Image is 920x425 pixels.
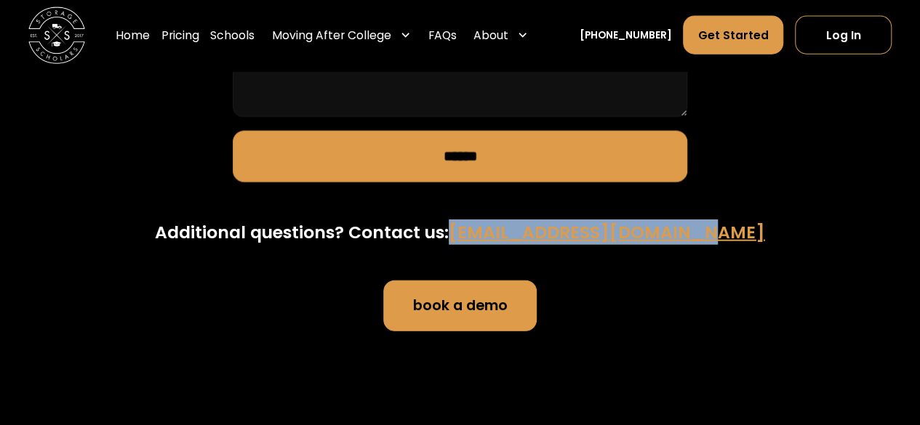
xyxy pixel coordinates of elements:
a: FAQs [428,16,457,56]
a: Get Started [683,16,783,54]
a: [EMAIL_ADDRESS][DOMAIN_NAME] [449,220,765,244]
a: Pricing [161,16,199,56]
div: About [473,27,508,44]
div: Moving After College [266,16,417,56]
img: Storage Scholars main logo [28,7,85,64]
div: About [468,16,534,56]
a: book a demo [383,280,536,331]
a: [PHONE_NUMBER] [580,28,672,44]
a: Log In [795,16,892,54]
a: Home [116,16,150,56]
a: Schools [210,16,255,56]
h4: Additional questions? Contact us: [155,219,765,245]
div: Moving After College [272,27,391,44]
